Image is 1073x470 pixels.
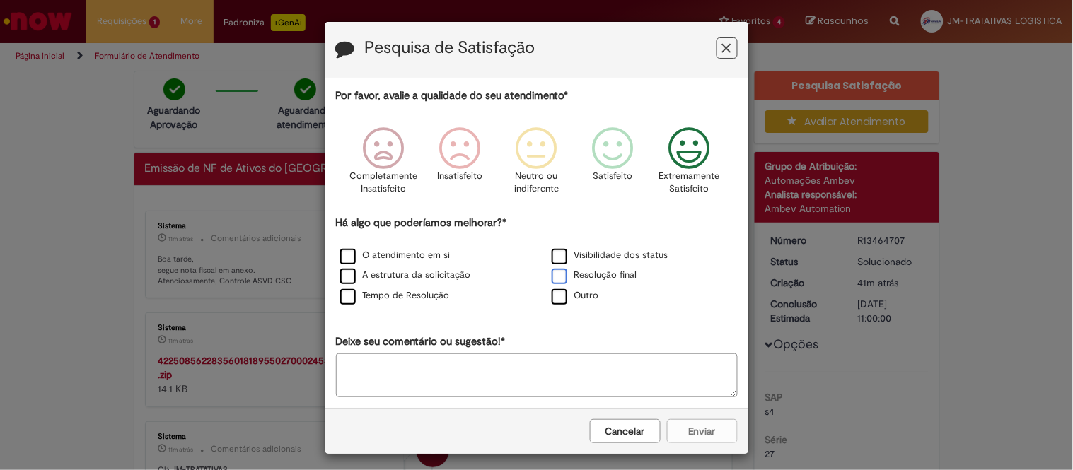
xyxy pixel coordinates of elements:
[552,249,668,262] label: Visibilidade dos status
[336,334,506,349] label: Deixe seu comentário ou sugestão!*
[511,170,562,196] p: Neutro ou indiferente
[336,216,738,307] div: Há algo que poderíamos melhorar?*
[340,289,450,302] label: Tempo de Resolução
[654,117,726,213] div: Extremamente Satisfeito
[424,117,496,213] div: Insatisfeito
[365,39,535,57] label: Pesquisa de Satisfação
[552,269,637,282] label: Resolução final
[593,170,633,183] p: Satisfeito
[577,117,649,213] div: Satisfeito
[659,170,720,196] p: Extremamente Satisfeito
[590,419,661,443] button: Cancelar
[340,269,471,282] label: A estrutura da solicitação
[437,170,482,183] p: Insatisfeito
[347,117,419,213] div: Completamente Insatisfeito
[500,117,572,213] div: Neutro ou indiferente
[552,289,599,302] label: Outro
[340,249,451,262] label: O atendimento em si
[336,88,569,103] label: Por favor, avalie a qualidade do seu atendimento*
[349,170,417,196] p: Completamente Insatisfeito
